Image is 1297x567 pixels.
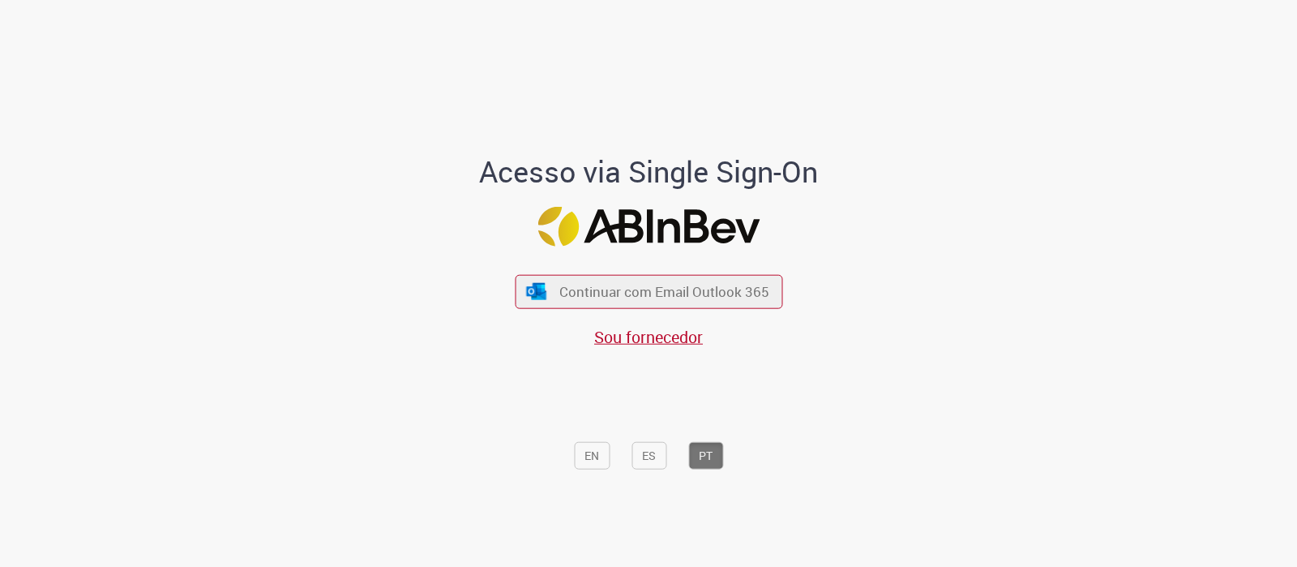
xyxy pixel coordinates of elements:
[515,275,782,308] button: ícone Azure/Microsoft 360 Continuar com Email Outlook 365
[688,442,723,470] button: PT
[559,282,769,301] span: Continuar com Email Outlook 365
[525,283,548,300] img: ícone Azure/Microsoft 360
[594,325,703,347] a: Sou fornecedor
[424,156,874,188] h1: Acesso via Single Sign-On
[574,442,610,470] button: EN
[537,207,760,247] img: Logo ABInBev
[631,442,666,470] button: ES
